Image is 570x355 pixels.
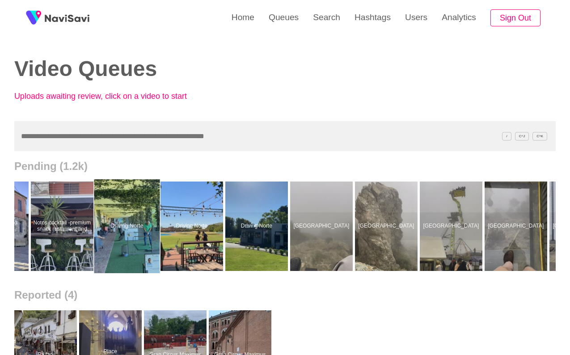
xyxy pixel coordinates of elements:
span: C^K [532,132,547,140]
button: Sign Out [490,9,540,27]
img: fireSpot [22,7,45,29]
span: / [502,132,511,140]
a: Notos cocktail -premium snack restaurant and barNotos cocktail -premium snack restaurant and bar [31,182,96,271]
a: [GEOGRAPHIC_DATA]Prince Hussam Park [290,182,355,271]
h2: Video Queues [14,57,272,81]
a: Driving NorteDriving Norte [225,182,290,271]
a: [GEOGRAPHIC_DATA]Prince Hussam Park [485,182,549,271]
a: Driving NorteDriving Norte [160,182,225,271]
a: [GEOGRAPHIC_DATA]Prince Hussam Park [420,182,485,271]
p: Uploads awaiting review, click on a video to start [14,92,211,101]
a: [GEOGRAPHIC_DATA]Prince Hussam Park [355,182,420,271]
span: C^J [515,132,529,140]
a: Driving NorteDriving Norte [96,182,160,271]
h2: Reported (4) [14,289,556,301]
h2: Pending (1.2k) [14,160,556,173]
img: fireSpot [45,13,89,22]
